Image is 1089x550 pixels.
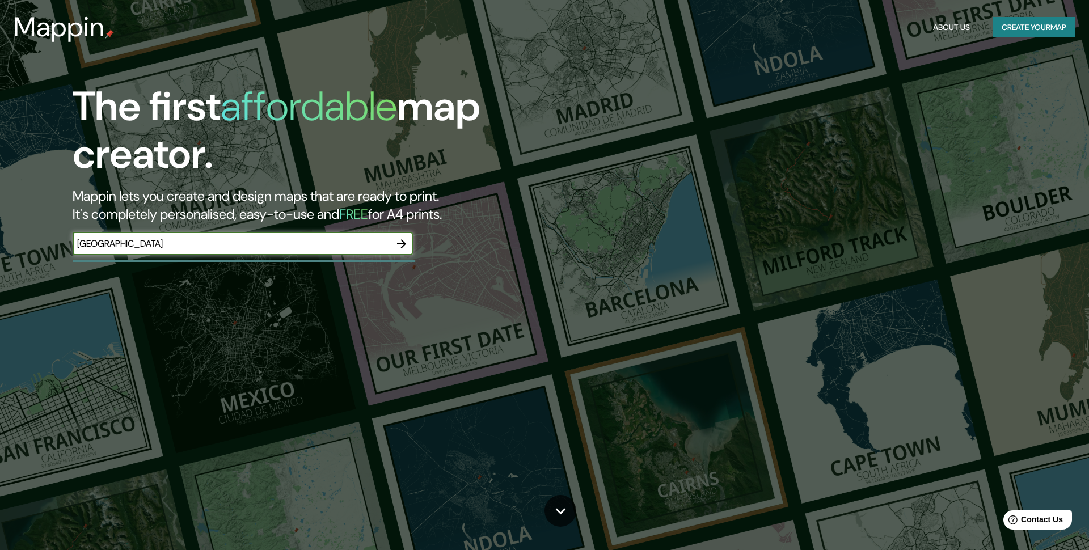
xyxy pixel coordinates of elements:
[928,17,974,38] button: About Us
[221,80,397,133] h1: affordable
[105,29,114,39] img: mappin-pin
[73,187,617,223] h2: Mappin lets you create and design maps that are ready to print. It's completely personalised, eas...
[339,205,368,223] h5: FREE
[73,83,617,187] h1: The first map creator.
[988,506,1077,538] iframe: Help widget launcher
[14,11,105,43] h3: Mappin
[73,237,390,250] input: Choose your favourite place
[993,17,1075,38] button: Create yourmap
